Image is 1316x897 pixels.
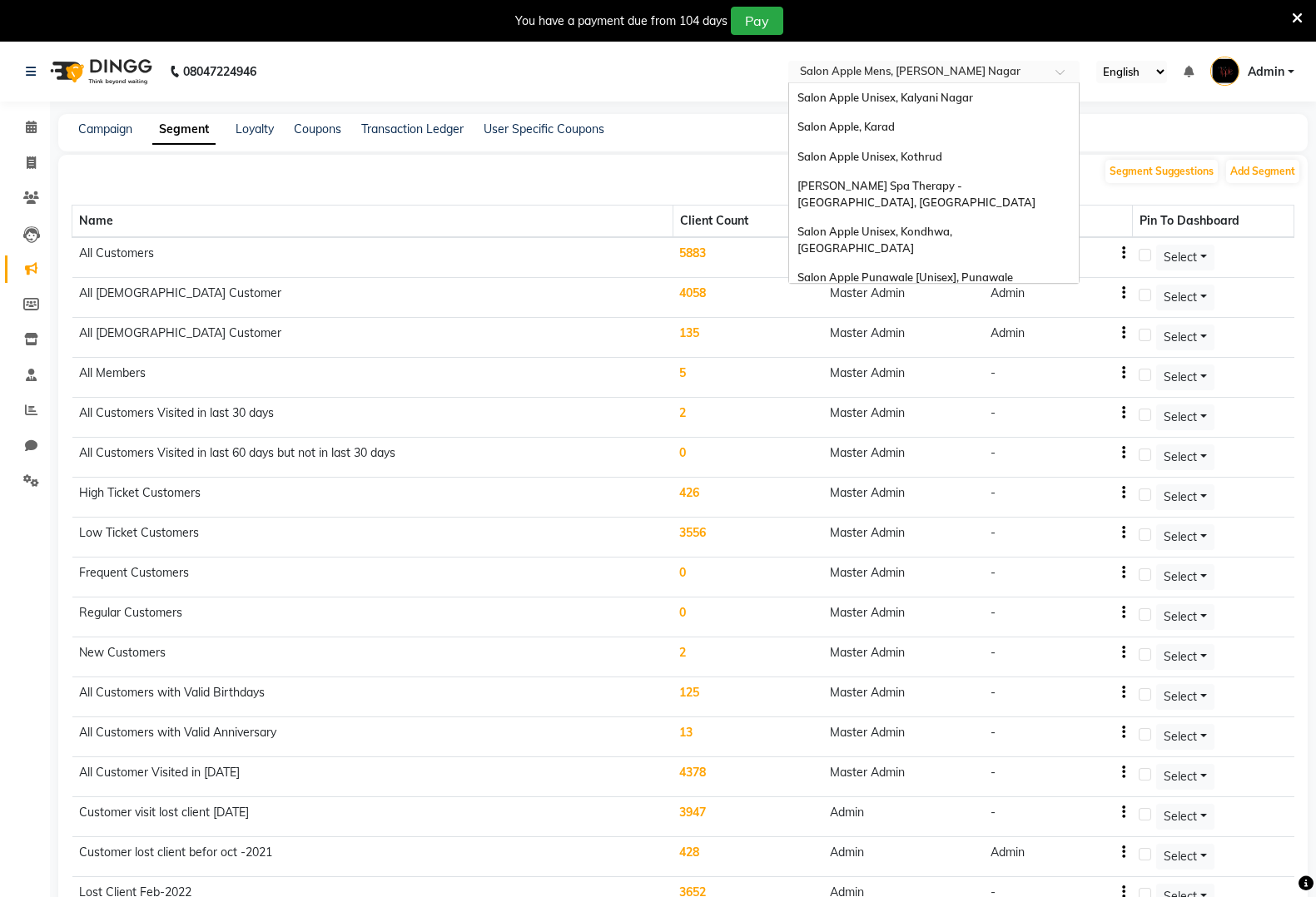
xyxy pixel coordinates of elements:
[823,358,984,398] td: Master Admin
[797,225,955,255] span: Salon Apple Unisex, Kondhwa, [GEOGRAPHIC_DATA]
[823,677,984,717] td: Master Admin
[1156,524,1214,550] button: Select
[823,757,984,797] td: Master Admin
[991,724,996,741] div: -
[673,677,822,717] td: 125
[1156,564,1214,590] button: Select
[1226,160,1299,183] button: Add Segment
[72,318,673,358] td: All [DEMOGRAPHIC_DATA] Customer
[673,318,822,358] td: 135
[361,121,464,136] a: Transaction Ledger
[1156,804,1214,830] button: Select
[72,677,673,717] td: All Customers with Valid Birthdays
[1156,604,1214,630] button: Select
[823,558,984,597] td: Master Admin
[1105,160,1218,183] button: Segment Suggestions
[991,444,996,462] div: -
[1156,724,1214,750] button: Select
[991,644,996,662] div: -
[1164,250,1197,265] span: Select
[823,478,984,518] td: Master Admin
[1156,684,1214,710] button: Select
[1156,644,1214,670] button: Select
[72,717,673,757] td: All Customers with Valid Anniversary
[294,121,341,136] a: Coupons
[673,518,822,558] td: 3556
[823,518,984,558] td: Master Admin
[673,206,822,238] th: Client Count
[1164,729,1197,744] span: Select
[515,12,728,30] div: You have a payment due from 104 days
[788,82,1080,284] ng-dropdown-panel: Options list
[72,278,673,318] td: All [DEMOGRAPHIC_DATA] Customer
[991,804,996,821] div: -
[991,404,996,422] div: -
[823,278,984,318] td: Master Admin
[797,150,942,163] span: Salon Apple Unisex, Kothrud
[673,237,822,278] td: 5883
[1164,649,1197,664] span: Select
[1164,689,1197,704] span: Select
[72,757,673,797] td: All Customer Visited in [DATE]
[731,7,783,35] button: Pay
[1164,449,1197,464] span: Select
[72,206,673,238] th: Name
[797,120,895,133] span: Salon Apple, Karad
[72,398,673,438] td: All Customers Visited in last 30 days
[1156,285,1214,310] button: Select
[991,564,996,582] div: -
[152,115,216,145] a: Segment
[797,91,973,104] span: Salon Apple Unisex, Kalyani Nagar
[1132,206,1294,238] th: Pin To Dashboard
[1156,444,1214,470] button: Select
[72,237,673,278] td: All Customers
[72,597,673,637] td: Regular Customers
[673,358,822,398] td: 5
[72,438,673,478] td: All Customers Visited in last 60 days but not in last 30 days
[72,797,673,837] td: Customer visit lost client [DATE]
[823,597,984,637] td: Master Admin
[673,398,822,438] td: 2
[797,179,1035,209] span: [PERSON_NAME] Spa Therapy - [GEOGRAPHIC_DATA], [GEOGRAPHIC_DATA]
[991,524,996,542] div: -
[72,558,673,597] td: Frequent Customers
[991,764,996,781] div: -
[78,121,132,136] a: Campaign
[1248,63,1284,81] span: Admin
[1164,769,1197,784] span: Select
[673,597,822,637] td: 0
[72,478,673,518] td: High Ticket Customers
[991,604,996,622] div: -
[1164,330,1197,344] span: Select
[823,637,984,677] td: Master Admin
[673,478,822,518] td: 426
[673,837,822,877] td: 428
[1164,609,1197,624] span: Select
[72,358,673,398] td: All Members
[72,637,673,677] td: New Customers
[1210,57,1239,86] img: Admin
[1164,290,1197,305] span: Select
[1164,369,1197,384] span: Select
[673,757,822,797] td: 4378
[1156,325,1214,350] button: Select
[1156,484,1214,510] button: Select
[1156,764,1214,790] button: Select
[1156,364,1214,390] button: Select
[991,484,996,502] div: -
[1164,489,1197,504] span: Select
[1156,404,1214,430] button: Select
[1164,529,1197,544] span: Select
[823,438,984,478] td: Master Admin
[673,278,822,318] td: 4058
[484,121,604,136] a: User Specific Coupons
[1164,849,1197,864] span: Select
[72,837,673,877] td: Customer lost client befor oct -2021
[991,684,996,701] div: -
[673,637,822,677] td: 2
[1164,409,1197,424] span: Select
[673,558,822,597] td: 0
[183,48,256,95] b: 08047224946
[1156,844,1214,870] button: Select
[673,717,822,757] td: 13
